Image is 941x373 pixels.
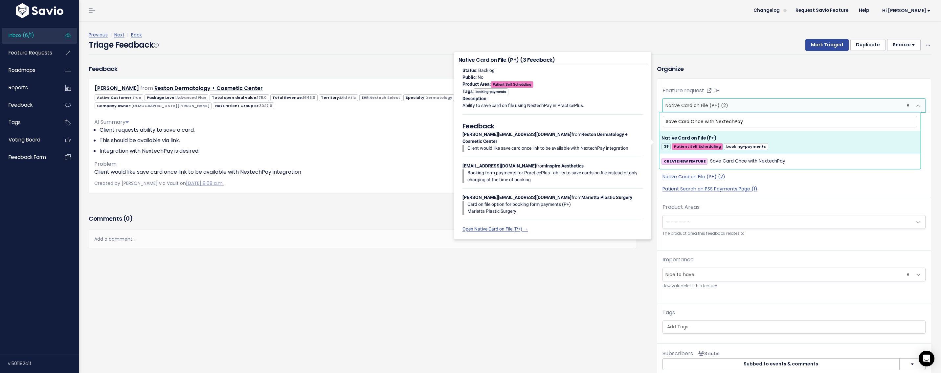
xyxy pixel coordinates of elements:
[665,219,689,225] span: ---------
[710,157,785,165] span: Save Card Once with NextechPay
[14,3,65,18] img: logo-white.9d6f32f41409.svg
[89,32,108,38] a: Previous
[462,81,490,87] strong: Product Area
[2,45,55,60] a: Feature Requests
[257,95,267,100] span: 175.0
[874,6,936,16] a: Hi [PERSON_NAME]
[907,99,909,112] span: ×
[100,147,631,155] li: Integration with NextechPay is desired.
[662,309,675,317] label: Tags
[8,355,79,372] div: v.501182c1f
[9,101,33,108] span: Feedback
[462,68,476,73] strong: Status
[94,160,117,168] span: Problem
[462,75,476,80] strong: Public
[850,39,885,51] button: Duplicate
[9,154,46,161] span: Feedback form
[131,103,210,108] span: [DEMOGRAPHIC_DATA][PERSON_NAME]
[459,64,647,235] div: : Backlog : No : : : from from from
[94,168,631,176] p: Client would like save card once link to be available with NextechPay integration
[664,323,925,330] input: Add Tags...
[462,96,486,101] strong: Description
[95,84,139,92] a: [PERSON_NAME]
[919,351,934,366] div: Open Intercom Messenger
[95,102,212,109] span: Company owner:
[114,32,124,38] a: Next
[303,95,315,100] span: 1645.0
[9,136,40,143] span: Voting Board
[109,32,113,38] span: |
[462,132,571,137] strong: [PERSON_NAME][EMAIL_ADDRESS][DOMAIN_NAME]
[696,350,720,357] span: <p><strong>Subscribers</strong><br><br> - Cory Hoover<br> - Revanth Korrapolu<br> - Michael Sanbo...
[94,180,224,186] span: Created by [PERSON_NAME] via Vault on
[491,81,533,88] span: Patient Self Scheduling
[672,143,723,150] span: Patient Self Scheduling
[753,8,780,13] span: Changelog
[467,169,643,183] p: Booking form payments for PracticePlus - ability to save cards on file instead of only charging a...
[459,56,647,64] h4: Native Card on File (P+) (3 Feedback)
[340,95,356,100] span: Mid Atlc
[126,32,130,38] span: |
[2,132,55,147] a: Voting Board
[854,6,874,15] a: Help
[662,256,694,264] label: Importance
[2,150,55,165] a: Feedback form
[462,163,536,168] strong: [EMAIL_ADDRESS][DOMAIN_NAME]
[662,268,926,281] span: Nice to have
[213,102,274,109] span: NextPatient Group ID:
[9,119,21,126] span: Tags
[790,6,854,15] a: Request Savio Feature
[546,163,584,168] strong: Inspire Aesthetics
[887,39,921,51] button: Snooze
[661,143,671,150] span: 3
[662,230,926,237] small: The product area this feedback relates to
[662,173,926,180] a: Native Card on File (P+) (2)
[154,84,263,92] a: Reston Dermatology + Cosmetic Center
[403,94,454,101] span: Specialty:
[882,8,930,13] span: Hi [PERSON_NAME]
[94,118,129,126] span: AI Summary
[662,203,700,211] label: Product Areas
[145,94,208,101] span: Package Level:
[270,94,318,101] span: Total Revenue:
[259,103,272,108] span: 3027.0
[210,94,269,101] span: Total open deal value:
[662,283,926,290] small: How valuable is this feature
[89,214,636,223] h3: Comments ( )
[9,84,28,91] span: Reports
[662,87,704,95] label: Feature request
[581,195,632,200] strong: Marietta Plastic Surgery
[9,32,34,39] span: Inbox (6/1)
[907,268,909,281] span: ×
[186,180,224,186] a: [DATE] 9:08 a.m.
[319,94,358,101] span: Territory:
[662,350,693,357] span: Subscribers
[126,214,130,223] span: 0
[176,95,206,100] span: Advanced Plan
[462,89,473,94] strong: Tags
[462,226,528,231] a: Open Native Card on File (P+) →
[2,98,55,113] a: Feedback
[474,88,508,95] span: booking-payments
[657,64,931,73] h3: Organize
[467,201,643,215] p: Card on file option for booking form payments (P+) Marietta Plastic Surgery
[140,84,153,92] span: from
[9,49,52,56] span: Feature Requests
[2,115,55,130] a: Tags
[805,39,849,51] button: Mark Triaged
[724,143,768,150] span: booking-payments
[100,137,631,144] li: This should be available via link.
[663,268,912,281] span: Nice to have
[462,102,643,109] p: Ability to save card on file using NextechPay in PracticePlus.
[359,94,402,101] span: EHR:
[9,67,35,74] span: Roadmaps
[2,63,55,78] a: Roadmaps
[132,95,141,100] span: true
[370,95,400,100] span: Nextech Select
[89,39,158,51] h4: Triage Feedback
[662,358,900,370] button: Subbed to events & comments
[425,95,452,100] span: Dermatology
[662,186,926,192] a: Patient Search on PSS Payments Page (1)
[665,102,728,109] span: Native Card on File (P+) (2)
[462,195,571,200] strong: [PERSON_NAME][EMAIL_ADDRESS][DOMAIN_NAME]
